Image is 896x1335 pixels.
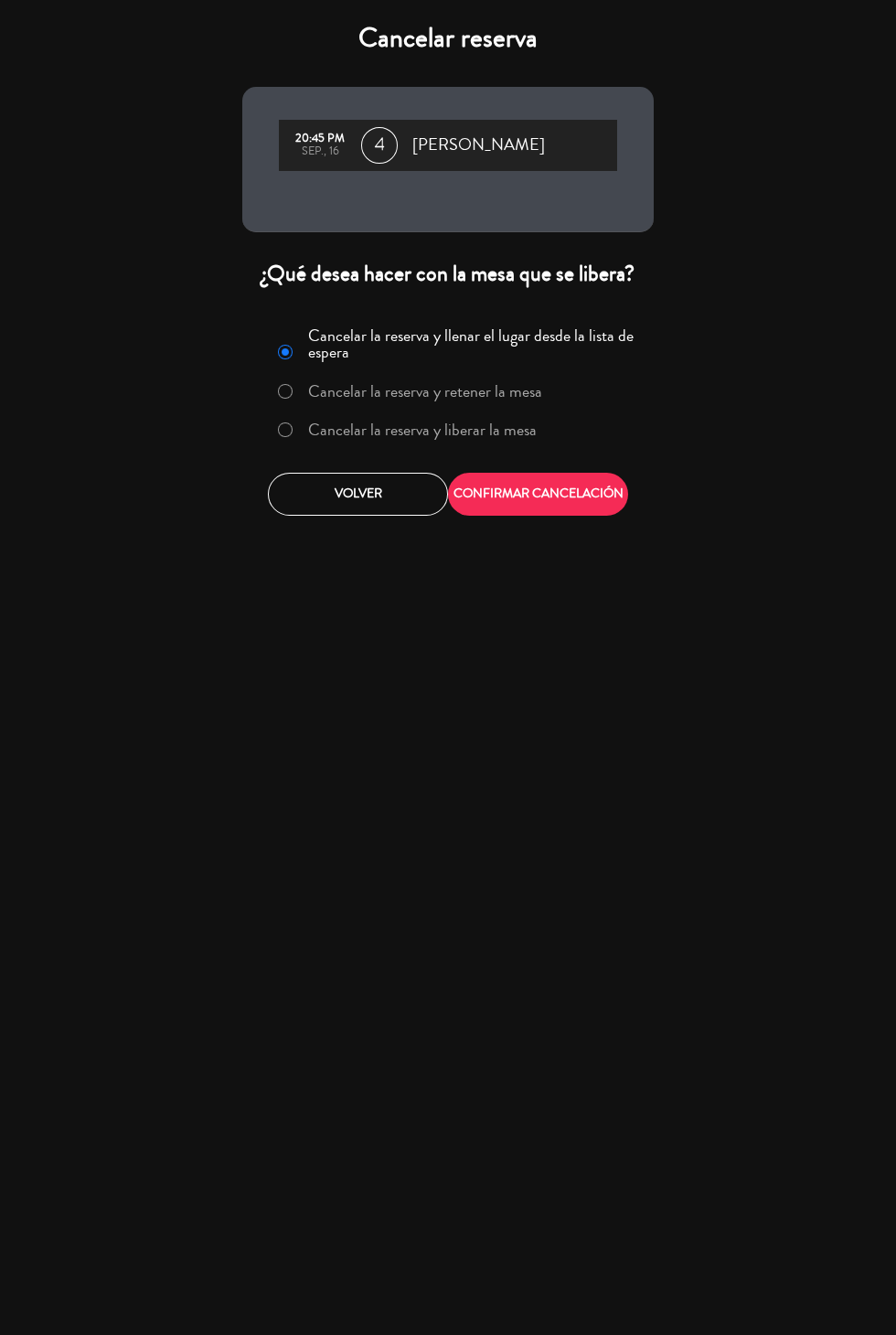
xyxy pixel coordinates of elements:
label: Cancelar la reserva y llenar el lugar desde la lista de espera [308,327,643,360]
div: sep., 16 [288,145,352,158]
button: CONFIRMAR CANCELACIÓN [448,473,628,516]
span: 4 [361,127,398,164]
label: Cancelar la reserva y retener la mesa [308,383,542,400]
button: Volver [268,473,448,516]
h4: Cancelar reserva [242,22,654,55]
div: ¿Qué desea hacer con la mesa que se libera? [242,260,654,288]
label: Cancelar la reserva y liberar la mesa [308,422,537,438]
div: 20:45 PM [288,133,352,145]
span: [PERSON_NAME] [412,132,545,159]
